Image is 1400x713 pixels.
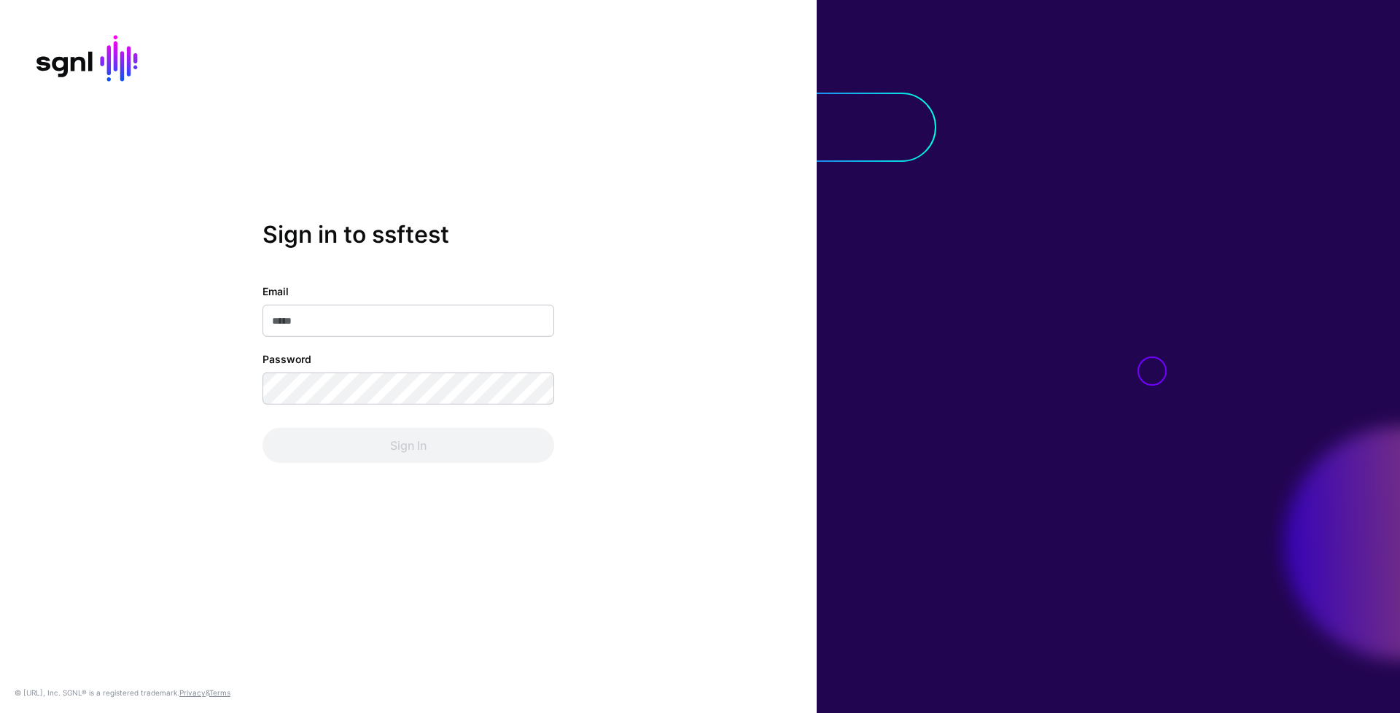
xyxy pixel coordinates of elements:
label: Email [262,284,289,299]
a: Terms [209,688,230,697]
div: © [URL], Inc. SGNL® is a registered trademark. & [15,687,230,698]
label: Password [262,351,311,367]
a: Privacy [179,688,206,697]
h2: Sign in to ssftest [262,221,554,249]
